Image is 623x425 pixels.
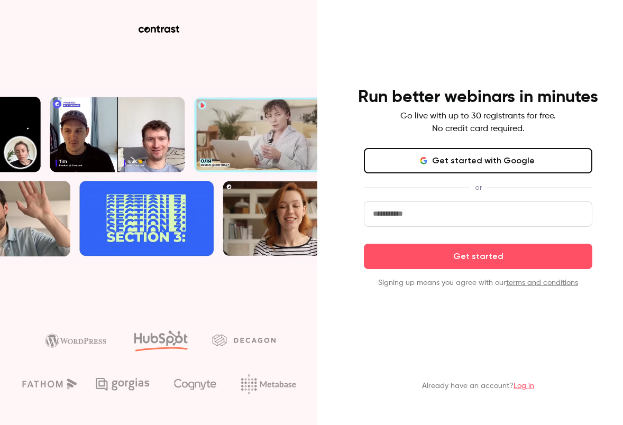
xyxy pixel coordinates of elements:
[514,382,534,390] a: Log in
[212,334,276,346] img: decagon
[364,278,592,288] p: Signing up means you agree with our
[364,244,592,269] button: Get started
[358,87,598,108] h4: Run better webinars in minutes
[364,148,592,173] button: Get started with Google
[470,182,487,193] span: or
[422,381,534,391] p: Already have an account?
[506,279,578,287] a: terms and conditions
[400,110,556,135] p: Go live with up to 30 registrants for free. No credit card required.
